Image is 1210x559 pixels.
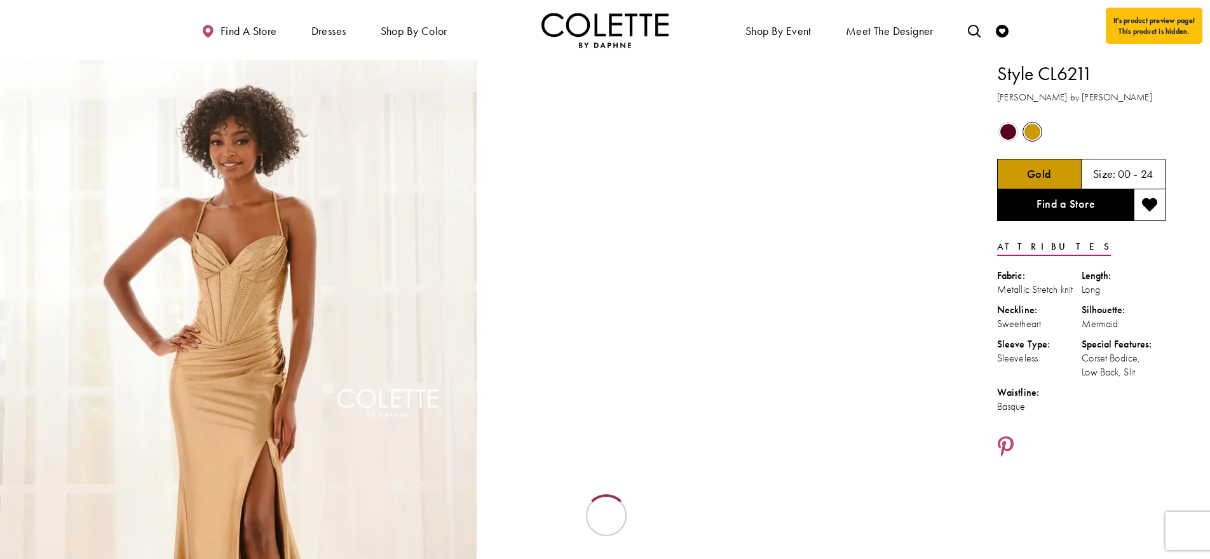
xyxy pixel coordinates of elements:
a: Find a store [198,13,280,48]
div: Waistline: [997,386,1082,400]
a: Attributes [997,238,1111,256]
span: Shop by color [377,13,451,48]
span: Shop By Event [745,25,812,37]
div: Sleeve Type: [997,337,1082,351]
a: Visit Home Page [541,13,669,48]
span: Dresses [311,25,346,37]
a: Toggle search [965,13,984,48]
button: Add to wishlist [1134,189,1166,221]
h1: Style CL6211 [997,60,1166,87]
span: Shop By Event [742,13,815,48]
a: Check Wishlist [993,13,1012,48]
div: Burgundy [997,121,1019,143]
div: Gold [1021,121,1043,143]
div: Corset Bodice, Low Back, Slit [1082,351,1166,379]
div: Long [1082,283,1166,297]
div: It's product preview page! This product is hidden. [1106,8,1202,44]
div: Fabric: [997,269,1082,283]
div: Special Features: [1082,337,1166,351]
div: Basque [997,400,1082,414]
h5: 00 - 24 [1118,168,1153,180]
a: Meet the designer [843,13,937,48]
span: Dresses [308,13,350,48]
div: Silhouette: [1082,303,1166,317]
div: Metallic Stretch knit [997,283,1082,297]
div: Sweetheart [997,317,1082,331]
video: Style CL6211 Colette by Daphne #1 autoplay loop mute video [483,60,960,299]
img: Colette by Daphne [541,13,669,48]
a: Find a Store [997,189,1134,221]
span: Find a store [221,25,277,37]
div: Neckline: [997,303,1082,317]
div: Product color controls state depends on size chosen [997,120,1166,144]
span: Shop by color [381,25,447,37]
div: Length: [1082,269,1166,283]
h5: Chosen color [1027,168,1052,180]
a: Share using Pinterest - Opens in new tab [997,436,1014,460]
span: Size: [1093,166,1116,181]
span: Meet the designer [846,25,934,37]
div: Mermaid [1082,317,1166,331]
h3: [PERSON_NAME] by [PERSON_NAME] [997,90,1166,105]
div: Sleeveless [997,351,1082,365]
